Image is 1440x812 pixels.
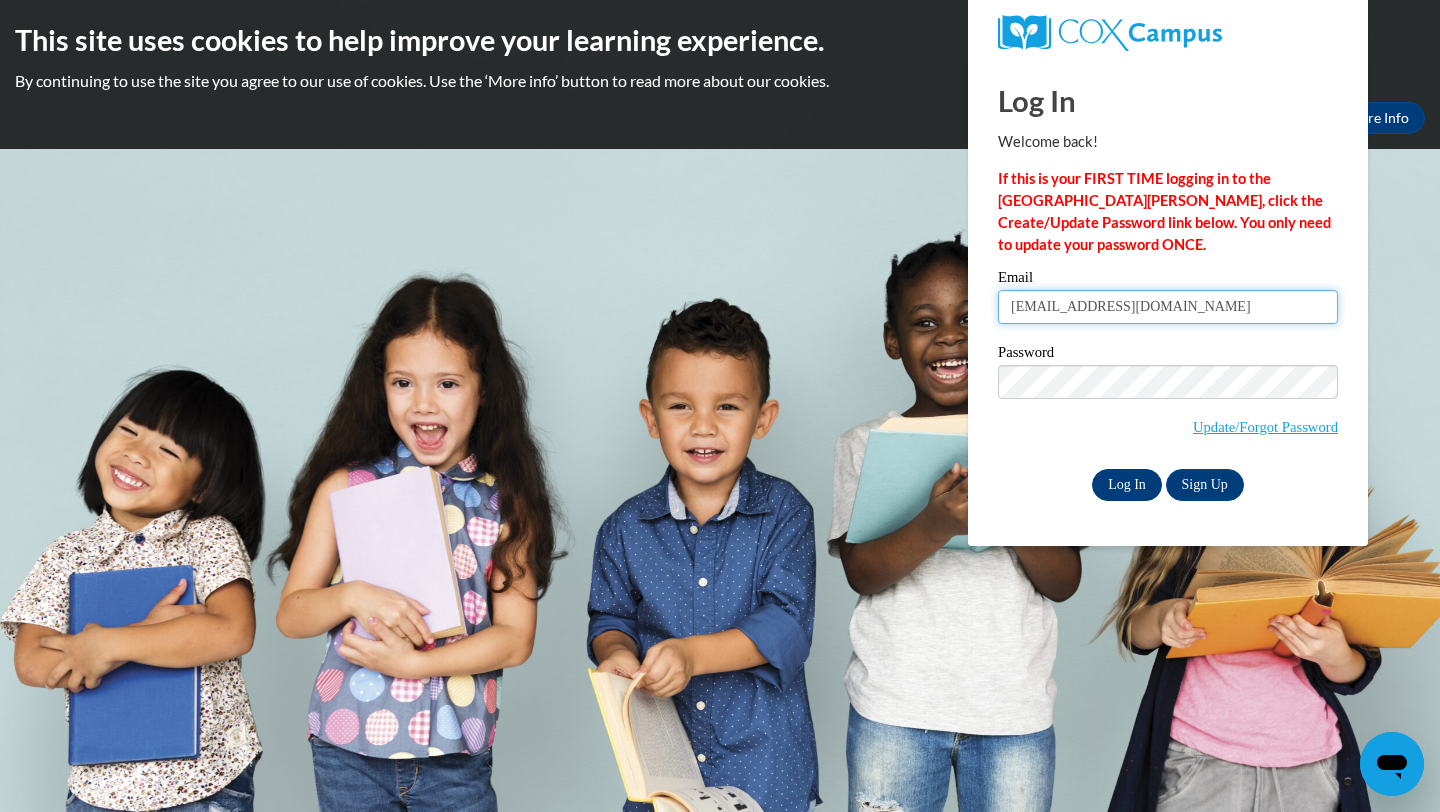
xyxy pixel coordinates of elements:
strong: If this is your FIRST TIME logging in to the [GEOGRAPHIC_DATA][PERSON_NAME], click the Create/Upd... [998,170,1331,253]
a: Sign Up [1166,469,1244,501]
p: By continuing to use the site you agree to our use of cookies. Use the ‘More info’ button to read... [15,70,1425,92]
iframe: Button to launch messaging window [1360,732,1424,796]
p: Welcome back! [998,131,1338,153]
h2: This site uses cookies to help improve your learning experience. [15,20,1425,60]
h1: Log In [998,80,1338,121]
a: Update/Forgot Password [1193,419,1338,435]
label: Email [998,270,1338,290]
input: Log In [1092,469,1162,501]
a: More Info [1331,102,1425,134]
img: COX Campus [998,15,1222,51]
a: COX Campus [998,15,1338,51]
label: Password [998,345,1338,365]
